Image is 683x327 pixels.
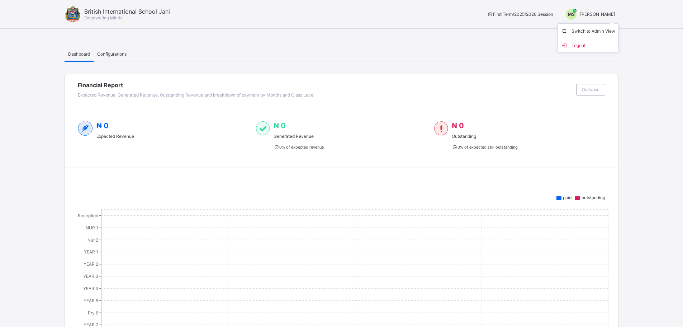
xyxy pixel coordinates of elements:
span: Configurations [97,51,127,57]
img: paid-1.3eb1404cbcb1d3b736510a26bbfa3ccb.svg [256,121,270,136]
tspan: YEAR 1 [84,249,98,254]
tspan: YEAR 2 [84,261,98,267]
tspan: YEAR 4 [83,286,98,291]
span: Collapse [582,87,599,92]
span: Dashboard [68,51,90,57]
span: Logout [561,41,615,49]
span: 0 % of expected revenue [274,145,323,150]
span: Generated Revenue [274,134,323,139]
span: [PERSON_NAME] [580,11,615,17]
span: Outstanding [452,134,517,139]
span: session/term information [487,11,553,17]
span: Financial Report [78,81,573,89]
span: ₦ 0 [96,121,109,130]
tspan: YEAR 5 [84,298,98,303]
span: British International School Jahi [84,8,170,15]
span: Switch to Admin View [561,27,615,35]
span: Empowering Minds [84,15,122,20]
span: MS [568,11,575,17]
span: Expected Revenue [96,134,134,139]
tspan: NUR 1 [86,225,98,230]
span: ₦ 0 [274,121,286,130]
span: 0 % of expected still outstanding [452,145,517,150]
tspan: YEAR 3 [83,274,98,279]
span: Expected Revenue, Generated Revenue, Outstanding Revenue and breakdown of payment by Months and C... [78,92,314,98]
img: outstanding-1.146d663e52f09953f639664a84e30106.svg [434,121,448,136]
li: dropdown-list-item-name-0 [558,24,618,38]
span: paid [563,195,571,200]
img: expected-2.4343d3e9d0c965b919479240f3db56ac.svg [78,121,93,136]
span: outstanding [582,195,605,200]
li: dropdown-list-item-buttom-1 [558,38,618,52]
tspan: Pry 6 [88,310,98,316]
span: ₦ 0 [452,121,464,130]
tspan: Reception [78,213,98,218]
tspan: Nur 2 [87,237,98,243]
